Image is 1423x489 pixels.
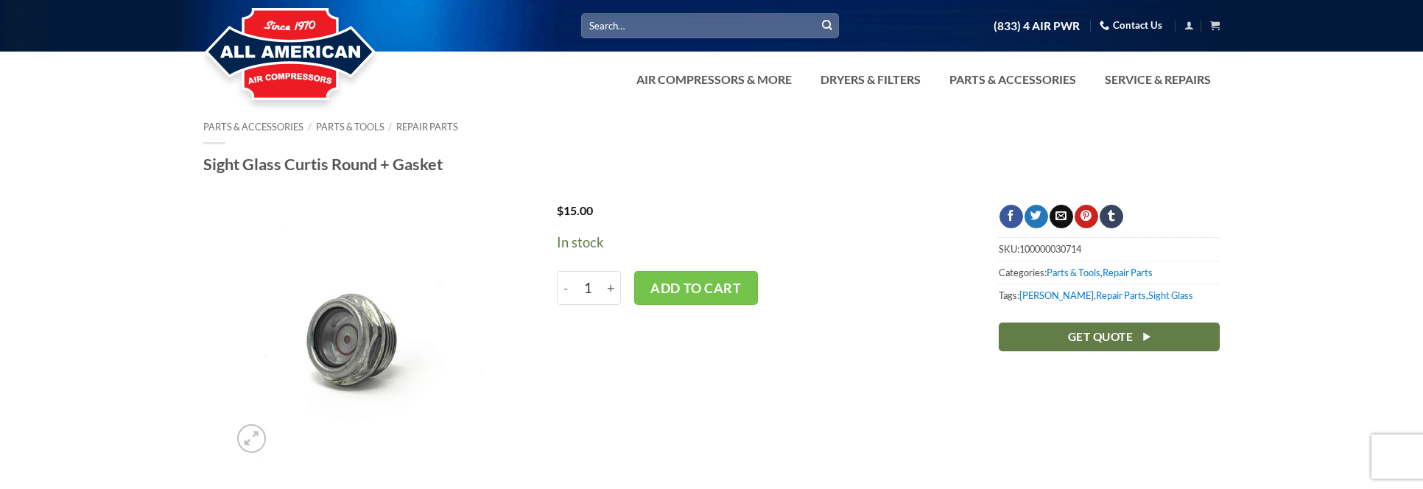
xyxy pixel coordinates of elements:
[316,121,384,133] a: Parts & Tools
[1068,328,1133,346] span: Get Quote
[1100,14,1162,37] a: Contact Us
[816,15,838,37] button: Submit
[999,284,1220,306] span: Tags: , ,
[812,65,930,94] a: Dryers & Filters
[634,271,758,305] button: Add to cart
[1019,243,1081,255] span: 100000030714
[941,65,1085,94] a: Parts & Accessories
[1050,205,1072,228] a: Email to a Friend
[1100,205,1122,228] a: Share on Tumblr
[230,205,485,460] img: Sight Glass Curtis Round + Gasket
[557,203,563,217] span: $
[994,13,1080,39] a: (833) 4 AIR PWR
[557,232,955,253] p: In stock
[1025,205,1047,228] a: Share on Twitter
[602,271,621,305] input: Increase quantity of Sight Glass Curtis Round + Gasket
[1075,205,1097,228] a: Pin on Pinterest
[1210,16,1220,35] a: View cart
[575,271,602,305] input: Product quantity
[203,121,303,133] a: Parts & Accessories
[1103,267,1153,278] a: Repair Parts
[1096,289,1146,301] a: Repair Parts
[396,121,458,133] a: Repair Parts
[999,237,1220,260] span: SKU:
[1096,65,1220,94] a: Service & Repairs
[999,323,1220,351] a: Get Quote
[1148,289,1193,301] a: Sight Glass
[203,122,1220,133] nav: Breadcrumb
[388,121,392,133] span: /
[999,261,1220,284] span: Categories: ,
[1184,16,1194,35] a: Login
[628,65,801,94] a: Air Compressors & More
[581,13,839,38] input: Search…
[237,424,266,453] a: Zoom
[999,205,1022,228] a: Share on Facebook
[1047,267,1100,278] a: Parts & Tools
[557,203,593,217] bdi: 15.00
[203,154,1220,175] h1: Sight Glass Curtis Round + Gasket
[308,121,312,133] span: /
[1019,289,1094,301] a: [PERSON_NAME]
[557,271,575,305] input: Reduce quantity of Sight Glass Curtis Round + Gasket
